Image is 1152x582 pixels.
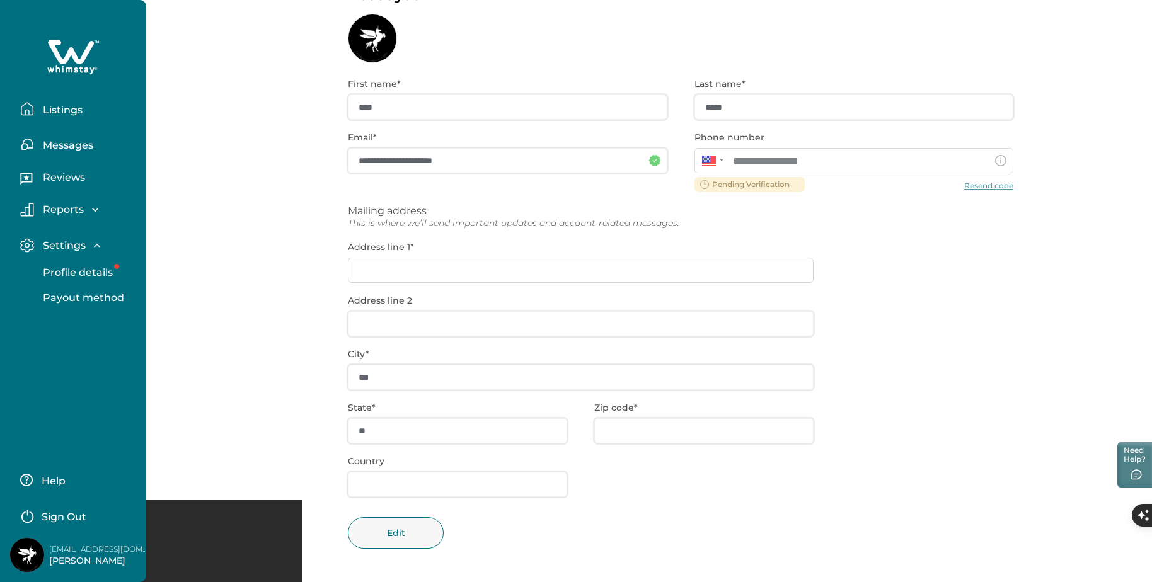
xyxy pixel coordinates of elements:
p: Messages [39,139,93,152]
button: Payout method [29,285,145,311]
button: Sign Out [20,503,132,528]
p: [PERSON_NAME] [49,555,150,568]
p: Listings [39,104,83,117]
button: Edit [348,517,444,549]
button: Listings [20,96,136,122]
button: Profile details [29,260,145,285]
p: Help [38,475,66,488]
button: Messages [20,132,136,157]
img: Whimstay Host [10,538,44,572]
p: Phone number [694,132,1006,143]
p: Settings [39,239,86,252]
p: Sign Out [42,511,86,523]
button: Settings [20,238,136,253]
div: United States: + 1 [694,148,727,173]
p: Payout method [39,292,124,304]
div: Settings [20,260,136,311]
button: Reports [20,203,136,217]
button: Reviews [20,167,136,192]
p: Profile details [39,266,113,279]
p: Reports [39,203,84,216]
p: Reviews [39,171,85,184]
p: [EMAIL_ADDRESS][DOMAIN_NAME] [49,543,150,556]
button: Help [20,467,132,493]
